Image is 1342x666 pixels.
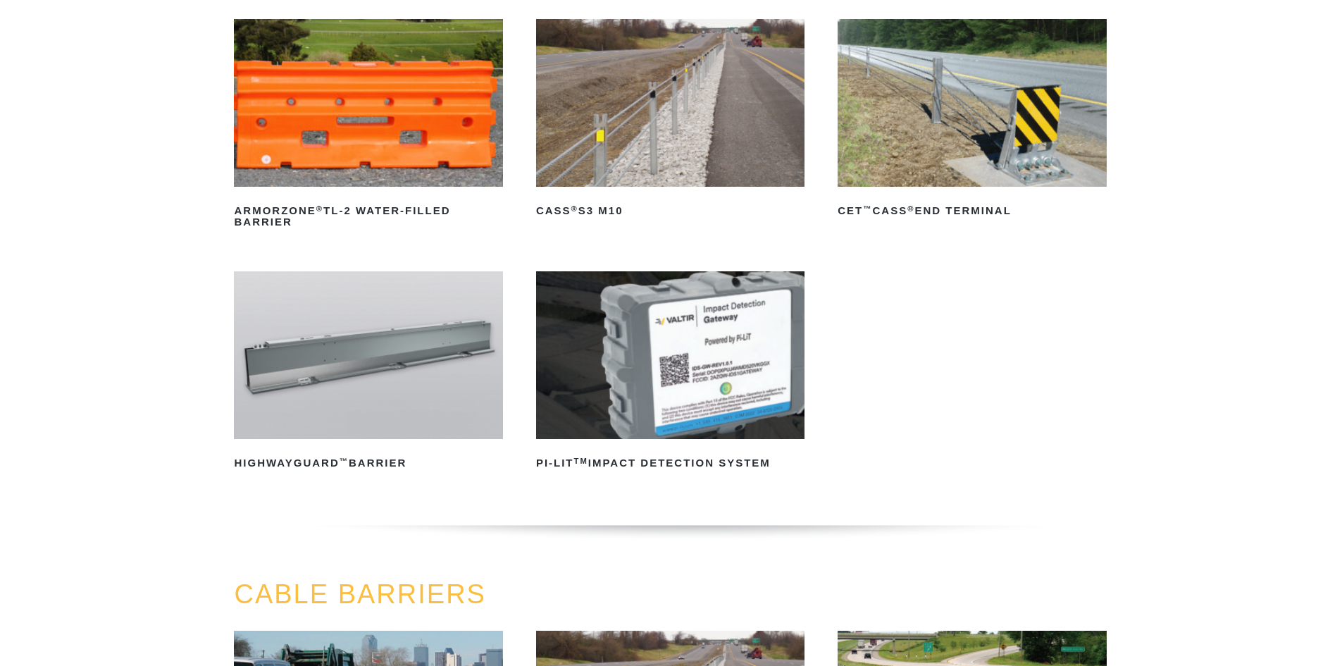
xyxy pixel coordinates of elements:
a: HighwayGuard™Barrier [234,271,502,474]
a: CABLE BARRIERS [234,579,485,609]
a: PI-LITTMImpact Detection System [536,271,804,474]
h2: CET CASS End Terminal [838,199,1106,222]
sup: ® [571,204,578,213]
sup: ® [907,204,914,213]
sup: TM [574,457,588,465]
a: CASS®S3 M10 [536,19,804,222]
h2: ArmorZone TL-2 Water-Filled Barrier [234,199,502,233]
h2: CASS S3 M10 [536,199,804,222]
sup: ® [316,204,323,213]
a: ArmorZone®TL-2 Water-Filled Barrier [234,19,502,233]
a: CET™CASS®End Terminal [838,19,1106,222]
sup: ™ [863,204,872,213]
h2: HighwayGuard Barrier [234,452,502,474]
sup: ™ [340,457,349,465]
h2: PI-LIT Impact Detection System [536,452,804,474]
